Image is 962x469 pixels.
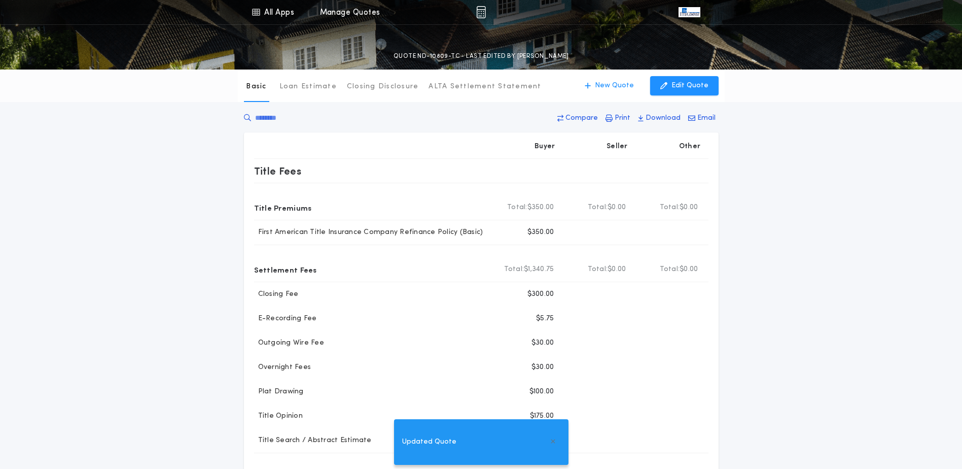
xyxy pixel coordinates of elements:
p: Print [615,113,630,123]
span: $0.00 [608,264,626,275]
p: Loan Estimate [279,82,337,92]
p: Overnight Fees [254,362,311,373]
button: Email [685,109,719,127]
p: Plat Drawing [254,387,304,397]
button: Edit Quote [650,76,719,95]
p: Email [697,113,716,123]
p: Title Fees [254,163,302,179]
span: $0.00 [680,203,698,213]
p: $30.00 [531,338,554,348]
button: New Quote [575,76,644,95]
p: $5.75 [536,314,554,324]
button: Compare [554,109,601,127]
p: Title Premiums [254,199,312,216]
p: New Quote [595,81,634,91]
p: Closing Fee [254,289,299,299]
p: Seller [607,142,628,152]
span: $1,340.75 [524,264,554,275]
button: Download [635,109,684,127]
p: Outgoing Wire Fee [254,338,324,348]
p: Download [646,113,681,123]
p: Title Opinion [254,411,303,421]
p: Basic [246,82,266,92]
b: Total: [588,203,608,213]
b: Total: [660,264,680,275]
p: First American Title Insurance Company Refinance Policy (Basic) [254,227,483,238]
img: img [476,6,486,18]
p: ALTA Settlement Statement [429,82,541,92]
span: Updated Quote [402,437,456,448]
p: $300.00 [527,289,554,299]
p: $350.00 [527,227,554,238]
p: Compare [565,113,598,123]
p: Closing Disclosure [347,82,419,92]
span: $350.00 [527,203,554,213]
p: $100.00 [529,387,554,397]
button: Print [602,109,633,127]
span: $0.00 [608,203,626,213]
p: Buyer [535,142,555,152]
b: Total: [507,203,527,213]
img: vs-icon [679,7,700,17]
p: Other [679,142,700,152]
b: Total: [504,264,524,275]
p: $30.00 [531,362,554,373]
b: Total: [660,203,680,213]
p: $175.00 [530,411,554,421]
span: $0.00 [680,264,698,275]
p: Edit Quote [671,81,708,91]
p: E-Recording Fee [254,314,317,324]
p: QUOTE ND-10809-TC - LAST EDITED BY [PERSON_NAME] [394,51,568,61]
p: Settlement Fees [254,261,317,278]
b: Total: [588,264,608,275]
